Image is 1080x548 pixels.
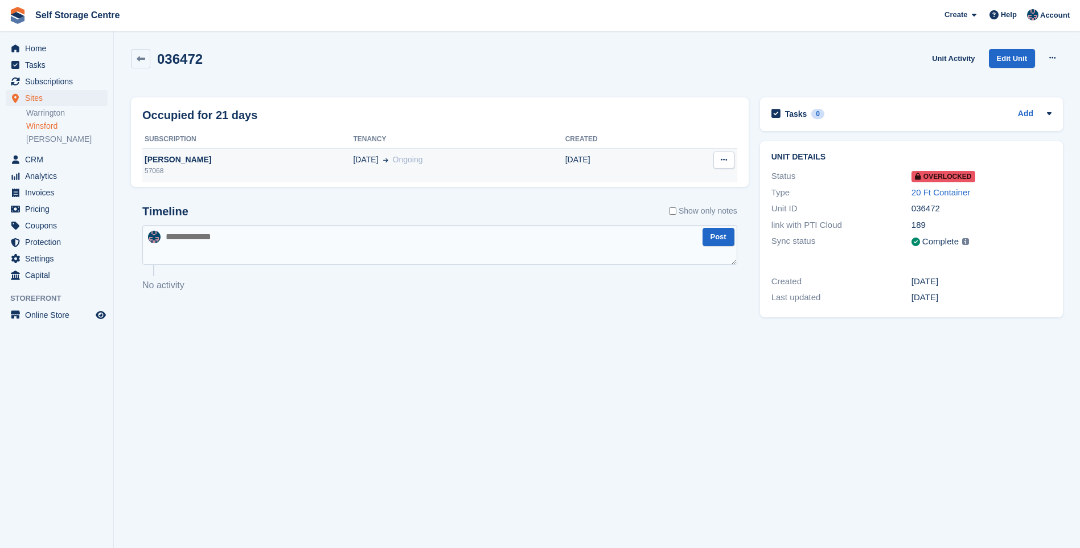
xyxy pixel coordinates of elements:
span: Subscriptions [25,73,93,89]
a: menu [6,40,108,56]
div: [PERSON_NAME] [142,154,353,166]
button: Post [703,228,734,247]
div: Last updated [771,291,911,304]
div: Complete [922,235,959,248]
span: Protection [25,234,93,250]
img: Clair Cole [1027,9,1038,21]
div: [DATE] [911,291,1052,304]
th: Tenancy [353,130,565,149]
span: Coupons [25,218,93,234]
a: menu [6,267,108,283]
div: link with PTI Cloud [771,219,911,232]
span: Account [1040,10,1070,21]
a: menu [6,90,108,106]
a: Preview store [94,308,108,322]
a: menu [6,73,108,89]
span: Overlocked [911,171,975,182]
span: Online Store [25,307,93,323]
a: Edit Unit [989,49,1035,68]
label: Show only notes [669,205,737,217]
a: menu [6,218,108,234]
div: Status [771,170,911,183]
a: menu [6,57,108,73]
span: Tasks [25,57,93,73]
a: [PERSON_NAME] [26,134,108,145]
span: Analytics [25,168,93,184]
div: Sync status [771,235,911,249]
a: menu [6,185,108,201]
a: Unit Activity [927,49,979,68]
a: menu [6,201,108,217]
div: 57068 [142,166,353,176]
span: Storefront [10,293,113,304]
a: Warrington [26,108,108,118]
span: CRM [25,152,93,167]
span: Capital [25,267,93,283]
div: [DATE] [911,275,1052,288]
div: Created [771,275,911,288]
span: Settings [25,251,93,267]
a: Add [1018,108,1033,121]
a: menu [6,234,108,250]
span: Pricing [25,201,93,217]
img: stora-icon-8386f47178a22dfd0bd8f6a31ec36ba5ce8667c1dd55bd0f319d3a0aa187defe.svg [9,7,26,24]
h2: Occupied for 21 days [142,107,257,124]
th: Created [565,130,664,149]
a: menu [6,152,108,167]
td: [DATE] [565,148,664,182]
h2: Unit details [771,153,1052,162]
span: Home [25,40,93,56]
input: Show only notes [669,205,676,217]
a: Winsford [26,121,108,132]
div: 0 [811,109,824,119]
a: Self Storage Centre [31,6,124,24]
a: menu [6,307,108,323]
span: Sites [25,90,93,106]
a: 20 Ft Container [911,187,970,197]
h2: Tasks [785,109,807,119]
img: Clair Cole [148,231,161,243]
span: Ongoing [393,155,423,164]
p: No activity [142,279,737,292]
h2: Timeline [142,205,188,218]
div: Type [771,186,911,199]
div: 189 [911,219,1052,232]
img: icon-info-grey-7440780725fd019a000dd9b08b2336e03edf1995a4989e88bcd33f0948082b44.svg [962,238,969,245]
div: Unit ID [771,202,911,215]
div: 036472 [911,202,1052,215]
span: Help [1001,9,1017,21]
a: menu [6,168,108,184]
span: [DATE] [353,154,378,166]
h2: 036472 [157,51,203,67]
th: Subscription [142,130,353,149]
span: Invoices [25,185,93,201]
span: Create [945,9,967,21]
a: menu [6,251,108,267]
